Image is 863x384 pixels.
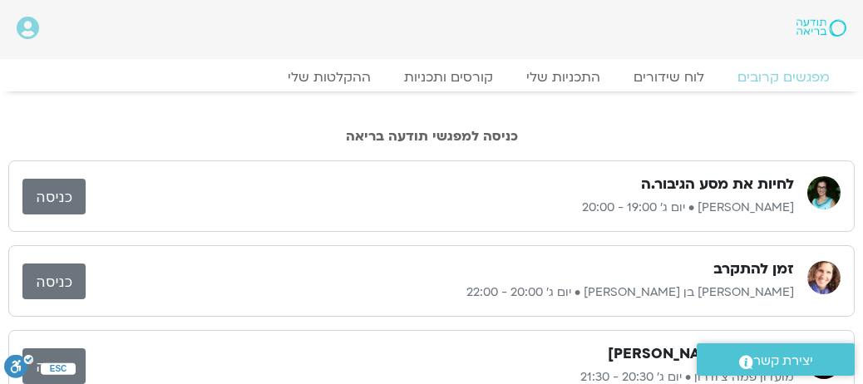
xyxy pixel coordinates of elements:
a: יצירת קשר [697,343,855,376]
a: התכניות שלי [510,69,617,86]
span: יצירת קשר [753,350,813,372]
nav: Menu [17,69,846,86]
h3: לחיות את מסע הגיבור.ה [641,175,794,194]
a: כניסה [22,263,86,299]
a: קורסים ותכניות [387,69,510,86]
p: [PERSON_NAME] • יום ג׳ 19:00 - 20:00 [86,198,794,218]
h3: זמן להתקרב [713,259,794,279]
a: כניסה [22,179,86,214]
img: שאנייה כהן בן חיים [807,261,841,294]
p: [PERSON_NAME] בן [PERSON_NAME] • יום ג׳ 20:00 - 22:00 [86,283,794,303]
a: לוח שידורים [617,69,721,86]
a: מפגשים קרובים [721,69,846,86]
img: תמר לינצבסקי [807,176,841,209]
h3: שידור של [PERSON_NAME] [608,344,794,364]
h2: כניסה למפגשי תודעה בריאה [8,129,855,144]
a: כניסה [22,348,86,384]
a: ההקלטות שלי [271,69,387,86]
